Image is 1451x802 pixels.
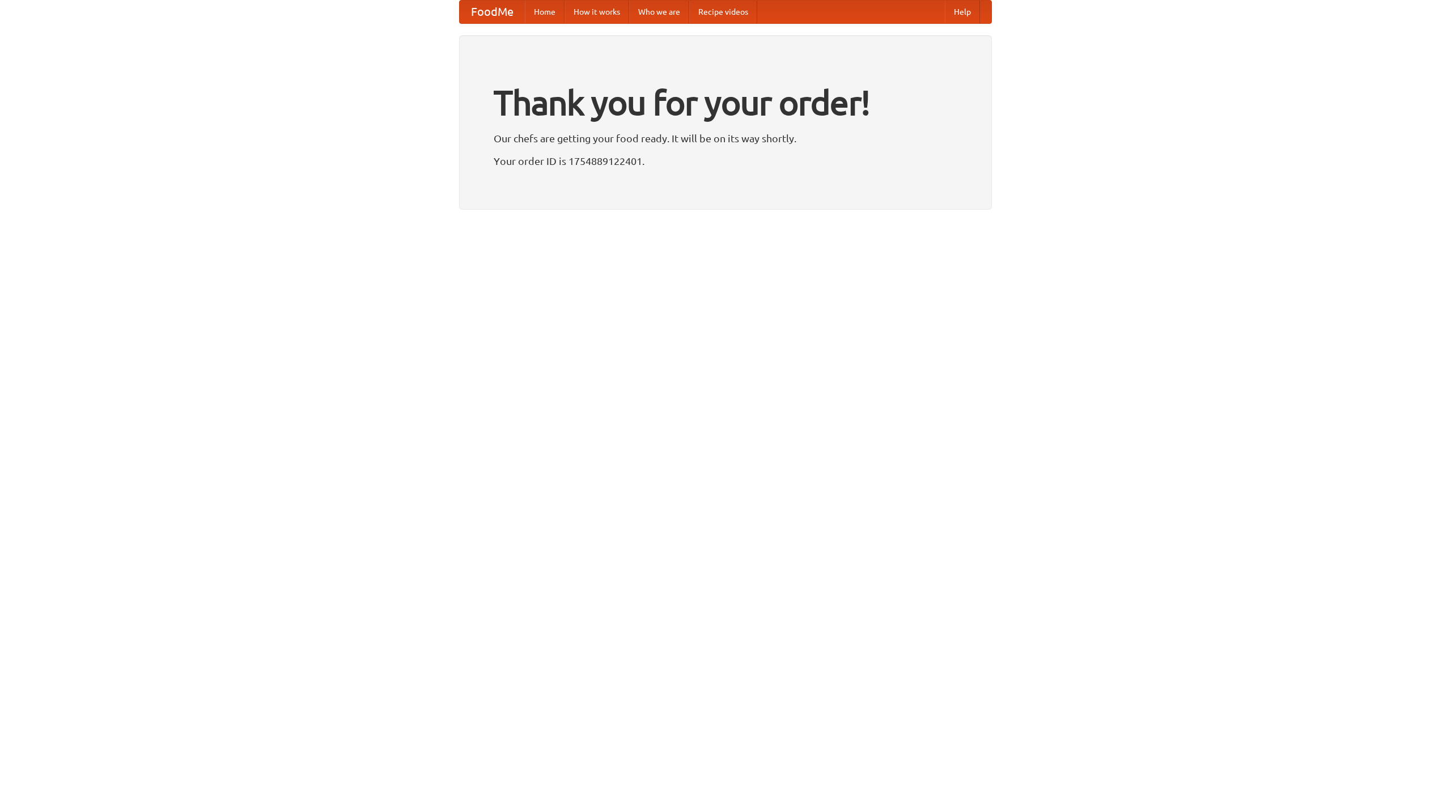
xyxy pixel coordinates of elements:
a: Who we are [629,1,689,23]
p: Our chefs are getting your food ready. It will be on its way shortly. [494,130,957,147]
h1: Thank you for your order! [494,75,957,130]
a: FoodMe [460,1,525,23]
a: Home [525,1,565,23]
a: Help [945,1,980,23]
a: Recipe videos [689,1,757,23]
p: Your order ID is 1754889122401. [494,152,957,169]
a: How it works [565,1,629,23]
